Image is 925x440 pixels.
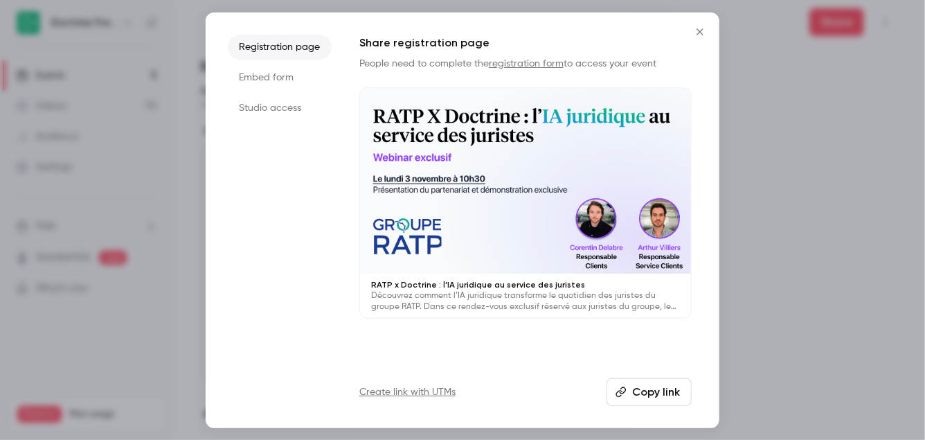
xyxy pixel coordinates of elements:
li: Registration page [228,35,332,60]
button: Close [686,18,714,46]
a: RATP x Doctrine : l’IA juridique au service des juristesDécouvrez comment l’IA juridique transfor... [359,87,692,319]
button: Copy link [607,378,692,406]
p: People need to complete the to access your event [359,57,692,71]
p: RATP x Doctrine : l’IA juridique au service des juristes [371,279,680,290]
li: Embed form [228,65,332,90]
a: Create link with UTMs [359,385,456,399]
a: registration form [489,59,564,69]
li: Studio access [228,96,332,121]
p: Découvrez comment l’IA juridique transforme le quotidien des juristes du groupe RATP. Dans ce ren... [371,290,680,313]
h1: Share registration page [359,35,692,51]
